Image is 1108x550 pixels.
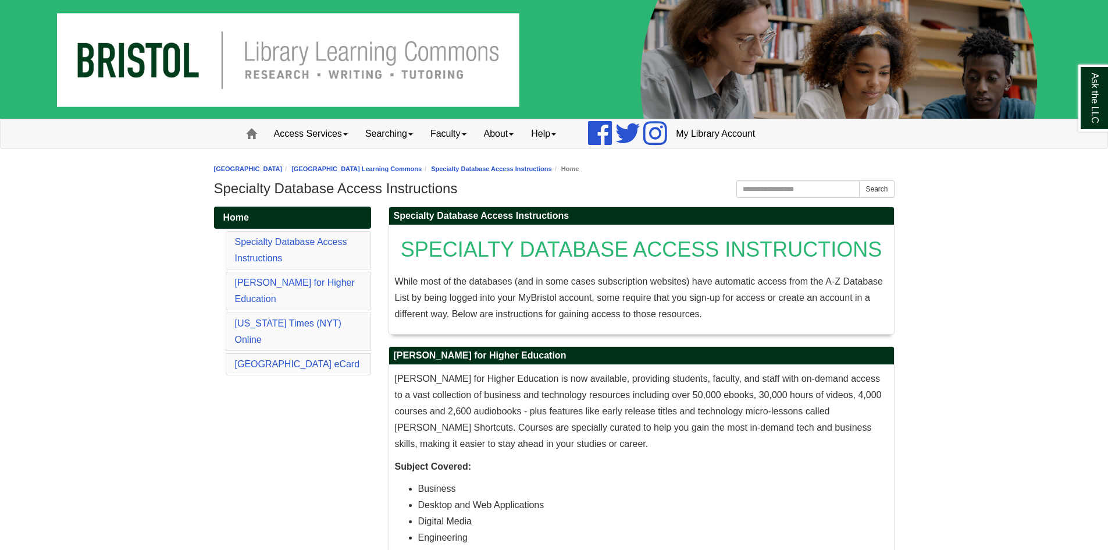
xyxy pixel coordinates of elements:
a: [PERSON_NAME] for Higher Education [235,278,355,304]
p: [PERSON_NAME] for Higher Education is now available, providing students, faculty, and staff with ... [395,371,888,452]
li: Business [418,481,888,497]
a: Access Services [265,119,357,148]
a: Help [522,119,565,148]
a: Faculty [422,119,475,148]
a: [GEOGRAPHIC_DATA] Learning Commons [291,165,422,172]
a: Specialty Database Access Instructions [431,165,551,172]
li: Engineering [418,530,888,546]
h2: [PERSON_NAME] for Higher Education [389,347,894,365]
button: Search [859,180,894,198]
span: SPECIALTY DATABASE ACCESS INSTRUCTIONS [401,237,882,261]
strong: Subject Covered: [395,462,472,471]
li: Home [552,164,579,175]
nav: breadcrumb [214,164,895,175]
a: Home [214,207,371,229]
a: [US_STATE] Times (NYT) Online [235,318,341,345]
a: [GEOGRAPHIC_DATA] [214,165,283,172]
a: About [475,119,523,148]
li: Desktop and Web Applications [418,497,888,513]
span: Home [223,212,249,222]
div: Guide Pages [214,207,371,378]
p: While most of the databases (and in some cases subscription websites) have automatic access from ... [395,274,888,322]
h1: Specialty Database Access Instructions [214,180,895,197]
a: Specialty Database Access Instructions [235,237,347,263]
a: Searching [357,119,422,148]
h2: Specialty Database Access Instructions [389,207,894,225]
li: Digital Media [418,513,888,530]
a: [GEOGRAPHIC_DATA] eCard [235,359,360,369]
a: My Library Account [667,119,764,148]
